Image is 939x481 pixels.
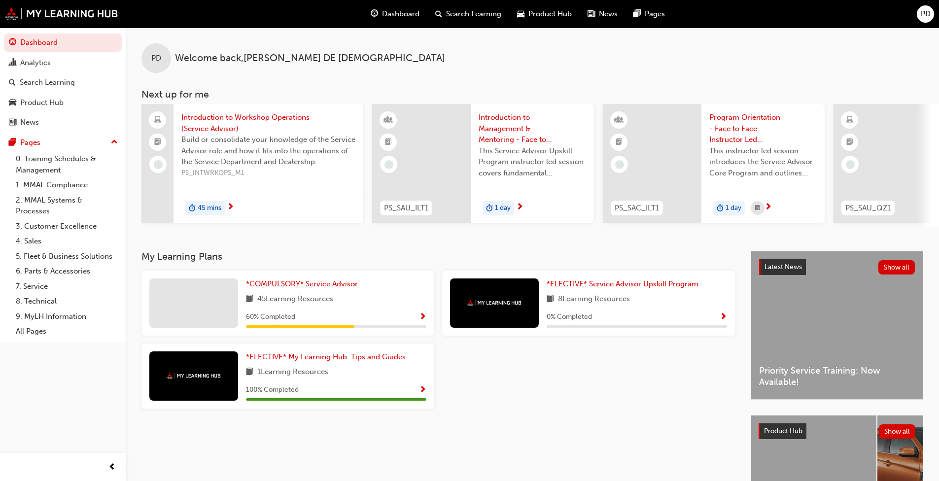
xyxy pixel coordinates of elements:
[516,203,523,212] span: next-icon
[419,311,426,323] button: Show Progress
[846,114,853,127] span: learningResourceType_ELEARNING-icon
[765,203,772,212] span: next-icon
[467,300,522,306] img: mmal
[446,8,501,20] span: Search Learning
[189,202,196,215] span: duration-icon
[419,313,426,322] span: Show Progress
[615,160,624,169] span: learningRecordVerb_NONE-icon
[528,8,572,20] span: Product Hub
[385,136,392,149] span: booktick-icon
[181,134,355,168] span: Build or consolidate your knowledge of the Service Advisor role and how it fits into the operatio...
[108,461,116,474] span: prev-icon
[175,53,445,64] span: Welcome back , [PERSON_NAME] DE [DEMOGRAPHIC_DATA]
[181,112,355,134] span: Introduction to Workshop Operations (Service Advisor)
[20,117,39,128] div: News
[626,4,673,24] a: pages-iconPages
[517,8,524,20] span: car-icon
[633,8,641,20] span: pages-icon
[435,8,442,20] span: search-icon
[154,160,163,169] span: learningRecordVerb_NONE-icon
[4,32,122,134] button: DashboardAnalyticsSearch LearningProduct HubNews
[759,423,915,439] a: Product HubShow all
[645,8,665,20] span: Pages
[141,251,735,262] h3: My Learning Plans
[4,73,122,92] a: Search Learning
[12,294,122,309] a: 8. Technical
[4,134,122,152] button: Pages
[603,104,825,223] a: PS_SAC_ILT1Program Orientation - Face to Face Instructor Led Training (Service Advisor Core Progr...
[246,311,295,323] span: 60 % Completed
[845,203,891,214] span: PS_SAU_QZ1
[154,136,161,149] span: booktick-icon
[486,202,493,215] span: duration-icon
[154,114,161,127] span: laptop-icon
[20,57,51,69] div: Analytics
[198,203,221,214] span: 45 mins
[9,118,16,127] span: news-icon
[151,53,161,64] span: PD
[385,114,392,127] span: learningResourceType_INSTRUCTOR_LED-icon
[547,311,592,323] span: 0 % Completed
[547,279,698,288] span: *ELECTIVE* Service Advisor Upskill Program
[558,293,630,306] span: 8 Learning Resources
[12,193,122,219] a: 2. MMAL Systems & Processes
[9,138,16,147] span: pages-icon
[759,259,915,275] a: Latest NewsShow all
[419,384,426,396] button: Show Progress
[479,112,586,145] span: Introduction to Management & Mentoring - Face to Face Instructor Led Training (Service Advisor Up...
[599,8,618,20] span: News
[765,263,802,271] span: Latest News
[12,279,122,294] a: 7. Service
[257,366,328,378] span: 1 Learning Resources
[246,278,362,290] a: *COMPULSORY* Service Advisor
[720,311,727,323] button: Show Progress
[5,7,118,20] img: mmal
[419,386,426,395] span: Show Progress
[12,219,122,234] a: 3. Customer Excellence
[917,5,934,23] button: PD
[382,8,419,20] span: Dashboard
[616,114,623,127] span: learningResourceType_INSTRUCTOR_LED-icon
[257,293,333,306] span: 45 Learning Resources
[479,145,586,179] span: This Service Advisor Upskill Program instructor led session covers fundamental management styles ...
[9,99,16,107] span: car-icon
[616,136,623,149] span: booktick-icon
[12,324,122,339] a: All Pages
[759,365,915,387] span: Priority Service Training: Now Available!
[547,278,702,290] a: *ELECTIVE* Service Advisor Upskill Program
[141,104,363,223] a: Introduction to Workshop Operations (Service Advisor)Build or consolidate your knowledge of the S...
[755,202,760,214] span: calendar-icon
[126,89,939,100] h3: Next up for me
[246,279,358,288] span: *COMPULSORY* Service Advisor
[246,384,299,396] span: 100 % Completed
[9,59,16,68] span: chart-icon
[4,54,122,72] a: Analytics
[12,151,122,177] a: 0. Training Schedules & Management
[615,203,659,214] span: PS_SAC_ILT1
[384,203,428,214] span: PS_SAU_ILT1
[246,351,410,363] a: *ELECTIVE* My Learning Hub: Tips and Guides
[246,366,253,378] span: book-icon
[363,4,427,24] a: guage-iconDashboard
[372,104,594,223] a: PS_SAU_ILT1Introduction to Management & Mentoring - Face to Face Instructor Led Training (Service...
[12,234,122,249] a: 4. Sales
[246,293,253,306] span: book-icon
[4,34,122,52] a: Dashboard
[580,4,626,24] a: news-iconNews
[9,38,16,47] span: guage-icon
[12,177,122,193] a: 1. MMAL Compliance
[371,8,378,20] span: guage-icon
[509,4,580,24] a: car-iconProduct Hub
[20,97,64,108] div: Product Hub
[751,251,923,400] a: Latest NewsShow allPriority Service Training: Now Available!
[167,373,221,379] img: mmal
[547,293,554,306] span: book-icon
[4,94,122,112] a: Product Hub
[495,203,511,214] span: 1 day
[588,8,595,20] span: news-icon
[12,264,122,279] a: 6. Parts & Accessories
[764,427,802,435] span: Product Hub
[181,168,355,179] span: PS_INTWRKOPS_M1
[878,260,915,275] button: Show all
